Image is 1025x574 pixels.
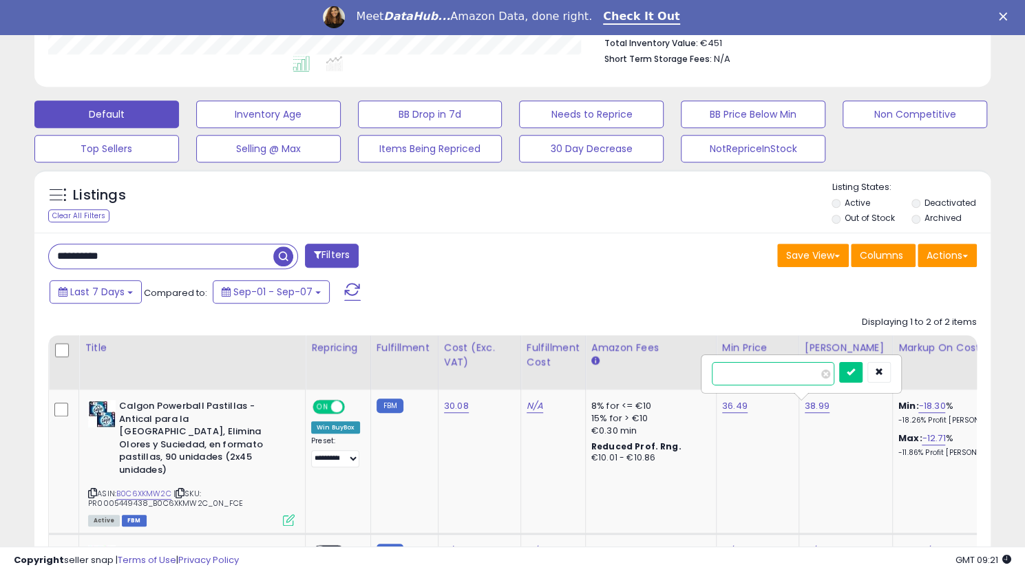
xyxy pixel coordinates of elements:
[527,399,543,413] a: N/A
[196,100,341,128] button: Inventory Age
[196,135,341,162] button: Selling @ Max
[591,412,706,425] div: 15% for > €10
[591,425,706,437] div: €0.30 min
[88,515,120,527] span: All listings currently available for purchase on Amazon
[34,100,179,128] button: Default
[924,212,962,224] label: Archived
[144,286,207,299] span: Compared to:
[805,341,887,355] div: [PERSON_NAME]
[898,400,1013,425] div: %
[681,100,825,128] button: BB Price Below Min
[444,399,469,413] a: 30.08
[898,399,919,412] b: Min:
[722,341,793,355] div: Min Price
[843,100,987,128] button: Non Competitive
[88,400,116,427] img: 611S6xRLPVL._SL40_.jpg
[918,244,977,267] button: Actions
[603,10,680,25] a: Check It Out
[50,280,142,304] button: Last 7 Days
[311,341,365,355] div: Repricing
[845,197,870,209] label: Active
[845,212,895,224] label: Out of Stock
[377,341,432,355] div: Fulfillment
[955,553,1011,566] span: 2025-09-15 09:21 GMT
[213,280,330,304] button: Sep-01 - Sep-07
[999,12,1013,21] div: Close
[924,197,976,209] label: Deactivated
[88,400,295,524] div: ASIN:
[444,341,515,370] div: Cost (Exc. VAT)
[681,135,825,162] button: NotRepriceInStock
[851,244,916,267] button: Columns
[591,440,681,452] b: Reduced Prof. Rng.
[356,10,592,23] div: Meet Amazon Data, done right.
[604,34,966,50] li: €451
[85,341,299,355] div: Title
[323,6,345,28] img: Profile image for Georgie
[777,244,849,267] button: Save View
[898,416,1013,425] p: -18.26% Profit [PERSON_NAME]
[860,248,903,262] span: Columns
[48,209,109,222] div: Clear All Filters
[591,452,706,464] div: €10.01 - €10.86
[122,515,147,527] span: FBM
[591,355,600,368] small: Amazon Fees.
[119,400,286,480] b: Calgon Powerball Pastillas - Antical para la [GEOGRAPHIC_DATA], Elimina Olores y Suciedad, en for...
[832,181,991,194] p: Listing States:
[88,488,243,509] span: | SKU: PR0005449438_B0C6XKMW2C_0N_FCE
[898,432,922,445] b: Max:
[311,436,360,467] div: Preset:
[604,53,711,65] b: Short Term Storage Fees:
[604,37,697,49] b: Total Inventory Value:
[918,399,945,413] a: -18.30
[358,100,503,128] button: BB Drop in 7d
[862,316,977,329] div: Displaying 1 to 2 of 2 items
[358,135,503,162] button: Items Being Repriced
[233,285,313,299] span: Sep-01 - Sep-07
[898,341,1017,355] div: Markup on Cost
[118,553,176,566] a: Terms of Use
[591,400,706,412] div: 8% for <= €10
[116,488,171,500] a: B0C6XKMW2C
[805,399,829,413] a: 38.99
[898,448,1013,458] p: -11.86% Profit [PERSON_NAME]
[343,401,365,413] span: OFF
[922,432,945,445] a: -12.71
[73,186,126,205] h5: Listings
[383,10,450,23] i: DataHub...
[70,285,125,299] span: Last 7 Days
[34,135,179,162] button: Top Sellers
[713,52,730,65] span: N/A
[519,100,664,128] button: Needs to Reprice
[377,398,403,413] small: FBM
[314,401,331,413] span: ON
[591,341,710,355] div: Amazon Fees
[305,244,359,268] button: Filters
[14,554,239,567] div: seller snap | |
[14,553,64,566] strong: Copyright
[527,341,580,370] div: Fulfillment Cost
[311,421,360,434] div: Win BuyBox
[178,553,239,566] a: Privacy Policy
[722,399,748,413] a: 36.49
[892,335,1023,390] th: The percentage added to the cost of goods (COGS) that forms the calculator for Min & Max prices.
[519,135,664,162] button: 30 Day Decrease
[898,432,1013,458] div: %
